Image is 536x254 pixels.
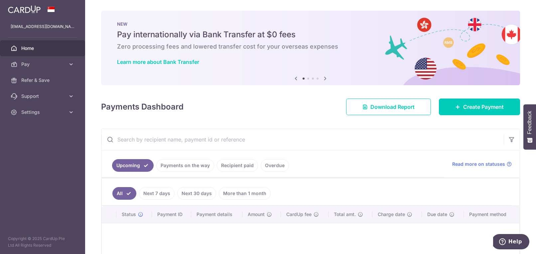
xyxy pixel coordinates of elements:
span: Status [122,211,136,218]
p: [EMAIL_ADDRESS][DOMAIN_NAME] [11,23,74,30]
span: Charge date [378,211,405,218]
span: CardUp fee [286,211,312,218]
span: Refer & Save [21,77,65,84]
span: Create Payment [463,103,504,111]
th: Payment ID [152,206,192,223]
span: Due date [427,211,447,218]
span: Home [21,45,65,52]
th: Payment method [464,206,519,223]
th: Payment details [191,206,242,223]
span: Support [21,93,65,100]
button: Feedback - Show survey [523,104,536,149]
a: Next 7 days [139,187,175,200]
h5: Pay internationally via Bank Transfer at $0 fees [117,29,504,40]
h4: Payments Dashboard [101,101,184,113]
span: Amount [248,211,265,218]
a: Read more on statuses [452,161,512,167]
input: Search by recipient name, payment id or reference [101,129,504,150]
img: CardUp [8,5,41,13]
a: More than 1 month [219,187,271,200]
a: Download Report [346,99,431,115]
img: Bank transfer banner [101,11,520,85]
a: Overdue [261,159,289,172]
a: Learn more about Bank Transfer [117,59,199,65]
span: Total amt. [334,211,356,218]
span: Feedback [527,111,533,134]
a: Payments on the way [156,159,214,172]
span: Read more on statuses [452,161,505,167]
a: All [112,187,136,200]
span: Settings [21,109,65,116]
a: Upcoming [112,159,154,172]
span: Pay [21,61,65,68]
a: Next 30 days [177,187,216,200]
a: Recipient paid [217,159,258,172]
h6: Zero processing fees and lowered transfer cost for your overseas expenses [117,43,504,51]
iframe: Opens a widget where you can find more information [493,234,529,251]
p: NEW [117,21,504,27]
span: Download Report [370,103,415,111]
a: Create Payment [439,99,520,115]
